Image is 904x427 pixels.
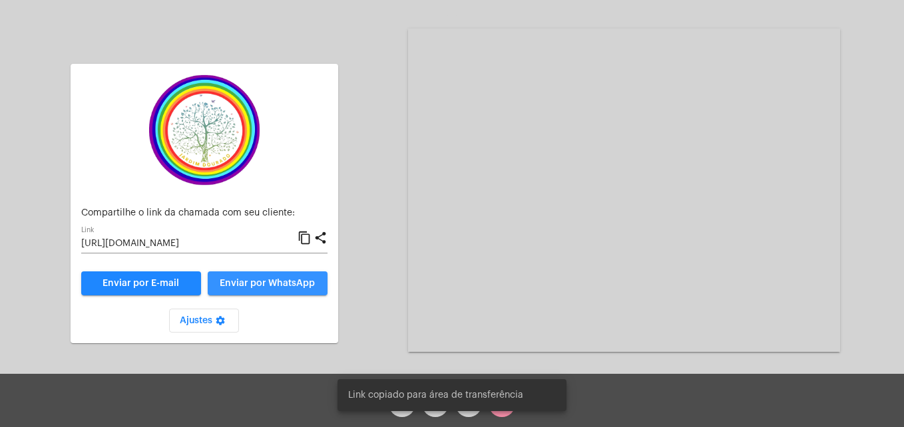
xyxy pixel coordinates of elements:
a: Enviar por E-mail [81,271,201,295]
img: c337f8d0-2252-6d55-8527-ab50248c0d14.png [138,74,271,186]
button: Enviar por WhatsApp [208,271,328,295]
span: Enviar por WhatsApp [220,279,315,288]
mat-icon: content_copy [298,230,312,246]
span: Link copiado para área de transferência [348,388,523,402]
p: Compartilhe o link da chamada com seu cliente: [81,208,328,218]
span: Enviar por E-mail [103,279,179,288]
button: Ajustes [169,309,239,333]
span: Ajustes [180,316,228,325]
mat-icon: share [314,230,328,246]
mat-icon: settings [212,315,228,331]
